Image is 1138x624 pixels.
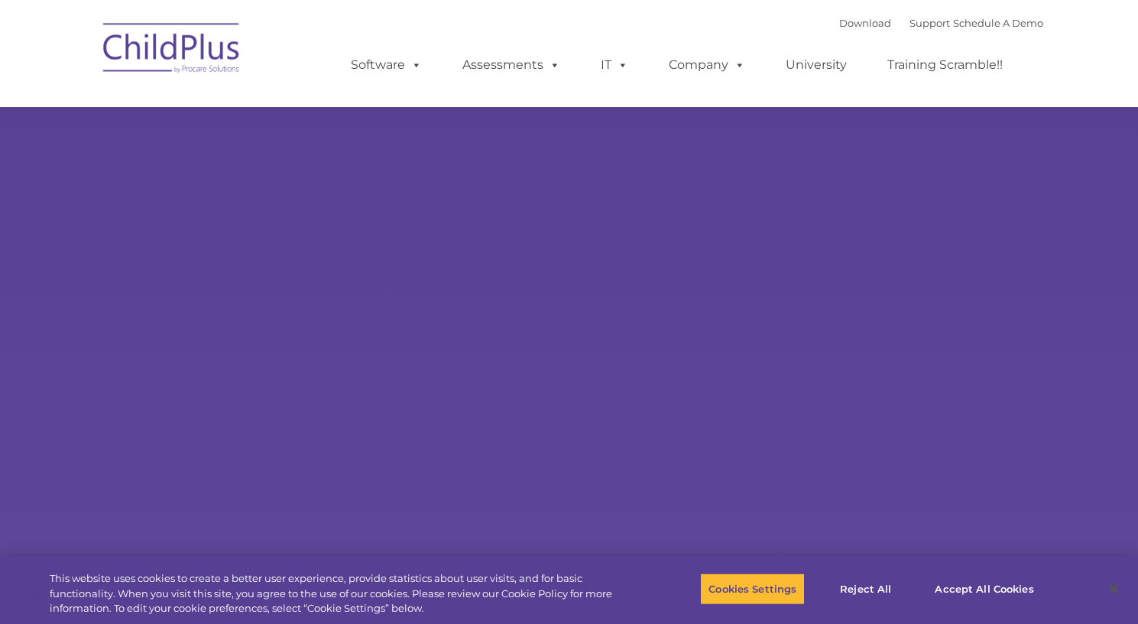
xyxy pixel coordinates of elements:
[839,17,1043,29] font: |
[585,50,644,80] a: IT
[50,571,626,616] div: This website uses cookies to create a better user experience, provide statistics about user visit...
[336,50,437,80] a: Software
[818,573,913,605] button: Reject All
[700,573,805,605] button: Cookies Settings
[872,50,1018,80] a: Training Scramble!!
[926,573,1042,605] button: Accept All Cookies
[653,50,760,80] a: Company
[953,17,1043,29] a: Schedule A Demo
[96,12,248,89] img: ChildPlus by Procare Solutions
[839,17,891,29] a: Download
[770,50,862,80] a: University
[909,17,950,29] a: Support
[1097,572,1130,606] button: Close
[447,50,575,80] a: Assessments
